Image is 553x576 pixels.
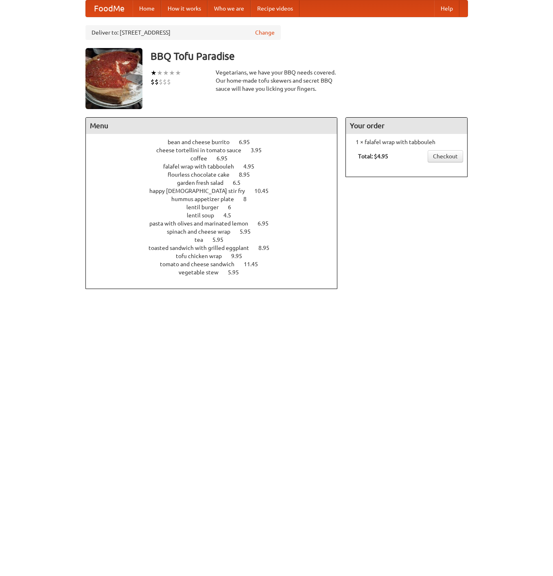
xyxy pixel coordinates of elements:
[240,228,259,235] span: 5.95
[163,163,269,170] a: falafel wrap with tabbouleh 4.95
[434,0,459,17] a: Help
[85,25,281,40] div: Deliver to: [STREET_ADDRESS]
[176,253,230,259] span: tofu chicken wrap
[160,261,243,267] span: tomato and cheese sandwich
[187,212,246,219] a: lentil soup 4.5
[157,68,163,77] li: ★
[179,269,254,276] a: vegetable stew 5.95
[233,180,249,186] span: 6.5
[239,171,258,178] span: 8.95
[156,147,249,153] span: cheese tortellini in tomato sauce
[167,228,238,235] span: spinach and cheese wrap
[161,0,208,17] a: How it works
[167,77,171,86] li: $
[231,253,250,259] span: 9.95
[177,180,232,186] span: garden fresh salad
[255,28,275,37] a: Change
[168,139,238,145] span: bean and cheese burrito
[186,204,227,210] span: lentil burger
[149,220,256,227] span: pasta with olives and marinated lemon
[175,68,181,77] li: ★
[190,155,243,162] a: coffee 6.95
[169,68,175,77] li: ★
[216,68,338,93] div: Vegetarians, we have your BBQ needs covered. Our home-made tofu skewers and secret BBQ sauce will...
[167,228,266,235] a: spinach and cheese wrap 5.95
[251,0,299,17] a: Recipe videos
[86,0,133,17] a: FoodMe
[195,237,211,243] span: tea
[346,118,467,134] h4: Your order
[208,0,251,17] a: Who we are
[228,204,239,210] span: 6
[243,196,255,202] span: 8
[216,155,236,162] span: 6.95
[86,118,337,134] h4: Menu
[168,171,238,178] span: flourless chocolate cake
[149,188,253,194] span: happy [DEMOGRAPHIC_DATA] stir fry
[149,245,284,251] a: toasted sandwich with grilled eggplant 8.95
[243,163,262,170] span: 4.95
[151,48,468,64] h3: BBQ Tofu Paradise
[176,253,257,259] a: tofu chicken wrap 9.95
[350,138,463,146] li: 1 × falafel wrap with tabbouleh
[85,48,142,109] img: angular.jpg
[168,171,265,178] a: flourless chocolate cake 8.95
[159,77,163,86] li: $
[228,269,247,276] span: 5.95
[163,68,169,77] li: ★
[171,196,262,202] a: hummus appetizer plate 8
[160,261,273,267] a: tomato and cheese sandwich 11.45
[223,212,239,219] span: 4.5
[149,245,257,251] span: toasted sandwich with grilled eggplant
[190,155,215,162] span: coffee
[168,139,265,145] a: bean and cheese burrito 6.95
[254,188,277,194] span: 10.45
[251,147,270,153] span: 3.95
[149,220,284,227] a: pasta with olives and marinated lemon 6.95
[244,261,266,267] span: 11.45
[258,220,277,227] span: 6.95
[358,153,388,160] b: Total: $4.95
[179,269,227,276] span: vegetable stew
[171,196,242,202] span: hummus appetizer plate
[186,204,246,210] a: lentil burger 6
[151,77,155,86] li: $
[428,150,463,162] a: Checkout
[187,212,222,219] span: lentil soup
[163,163,242,170] span: falafel wrap with tabbouleh
[163,77,167,86] li: $
[212,237,232,243] span: 5.95
[155,77,159,86] li: $
[177,180,256,186] a: garden fresh salad 6.5
[149,188,284,194] a: happy [DEMOGRAPHIC_DATA] stir fry 10.45
[151,68,157,77] li: ★
[156,147,277,153] a: cheese tortellini in tomato sauce 3.95
[133,0,161,17] a: Home
[258,245,278,251] span: 8.95
[239,139,258,145] span: 6.95
[195,237,238,243] a: tea 5.95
